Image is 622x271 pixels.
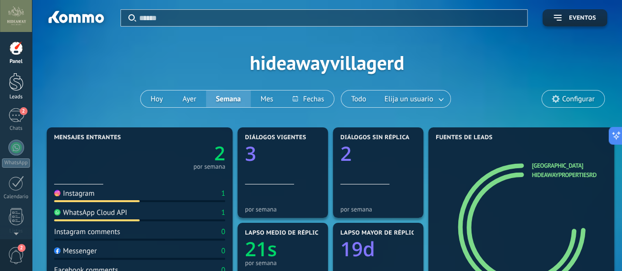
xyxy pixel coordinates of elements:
[340,230,418,237] span: Lapso mayor de réplica
[562,95,594,103] span: Configurar
[2,59,30,65] div: Panel
[2,94,30,100] div: Leads
[542,9,607,27] button: Eventos
[340,134,410,141] span: Diálogos sin réplica
[221,208,225,217] div: 1
[141,90,173,107] button: Hoy
[376,90,450,107] button: Elija un usuario
[383,92,435,106] span: Elija un usuario
[221,227,225,237] div: 0
[2,125,30,132] div: Chats
[140,140,225,166] a: 2
[245,230,323,237] span: Lapso medio de réplica
[2,194,30,200] div: Calendario
[193,164,225,169] div: por semana
[54,247,60,254] img: Messenger
[54,227,120,237] div: Instagram comments
[340,235,375,262] text: 19d
[214,140,225,166] text: 2
[54,190,60,196] img: Instagram
[436,134,493,141] span: Fuentes de leads
[54,209,60,215] img: WhatsApp Cloud API
[206,90,251,107] button: Semana
[54,246,97,256] div: Messenger
[251,90,283,107] button: Mes
[245,134,306,141] span: Diálogos vigentes
[221,189,225,198] div: 1
[532,161,583,169] a: [GEOGRAPHIC_DATA]
[532,171,596,179] a: hideawaypropertiesrd
[2,158,30,168] div: WhatsApp
[20,107,28,115] span: 2
[173,90,206,107] button: Ayer
[340,140,352,167] text: 2
[245,140,256,167] text: 3
[54,134,121,141] span: Mensajes entrantes
[341,90,376,107] button: Todo
[340,206,416,213] div: por semana
[245,206,321,213] div: por semana
[221,246,225,256] div: 0
[340,235,416,262] a: 19d
[54,189,94,198] div: Instagram
[18,244,26,252] span: 2
[569,15,596,22] span: Eventos
[245,259,321,267] div: por semana
[54,208,127,217] div: WhatsApp Cloud API
[245,235,277,262] text: 21s
[283,90,333,107] button: Fechas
